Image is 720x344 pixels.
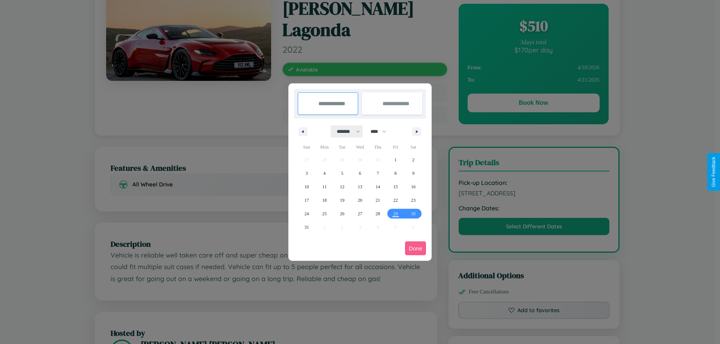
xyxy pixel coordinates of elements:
button: 4 [315,167,333,180]
span: Sun [298,141,315,153]
span: 24 [304,207,309,220]
button: 27 [351,207,369,220]
span: 10 [304,180,309,194]
span: 16 [411,180,415,194]
button: 29 [387,207,404,220]
button: 2 [405,153,422,167]
button: 3 [298,167,315,180]
span: 14 [375,180,380,194]
button: 7 [369,167,387,180]
button: 23 [405,194,422,207]
span: 20 [358,194,362,207]
button: Done [405,241,426,255]
button: 16 [405,180,422,194]
button: 1 [387,153,404,167]
span: 13 [358,180,362,194]
span: 18 [322,194,327,207]
span: 29 [393,207,398,220]
span: 6 [359,167,361,180]
span: 31 [304,220,309,234]
span: 12 [340,180,345,194]
span: Mon [315,141,333,153]
span: 2 [412,153,414,167]
button: 5 [333,167,351,180]
button: 30 [405,207,422,220]
span: 8 [394,167,397,180]
button: 18 [315,194,333,207]
span: 4 [323,167,325,180]
span: 1 [394,153,397,167]
button: 13 [351,180,369,194]
button: 10 [298,180,315,194]
button: 26 [333,207,351,220]
span: 17 [304,194,309,207]
button: 12 [333,180,351,194]
span: 19 [340,194,345,207]
span: 22 [393,194,398,207]
button: 31 [298,220,315,234]
button: 19 [333,194,351,207]
span: 25 [322,207,327,220]
button: 15 [387,180,404,194]
span: 28 [375,207,380,220]
button: 20 [351,194,369,207]
span: 30 [411,207,415,220]
button: 28 [369,207,387,220]
span: Fri [387,141,404,153]
span: 21 [375,194,380,207]
button: 24 [298,207,315,220]
button: 14 [369,180,387,194]
div: Give Feedback [711,157,716,187]
span: 15 [393,180,398,194]
span: 3 [306,167,308,180]
span: 11 [322,180,327,194]
span: 5 [341,167,343,180]
button: 21 [369,194,387,207]
span: Wed [351,141,369,153]
span: Sat [405,141,422,153]
span: 9 [412,167,414,180]
span: 23 [411,194,415,207]
button: 11 [315,180,333,194]
button: 17 [298,194,315,207]
button: 25 [315,207,333,220]
button: 8 [387,167,404,180]
span: 7 [376,167,379,180]
span: 27 [358,207,362,220]
button: 9 [405,167,422,180]
span: Thu [369,141,387,153]
button: 6 [351,167,369,180]
span: Tue [333,141,351,153]
button: 22 [387,194,404,207]
span: 26 [340,207,345,220]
